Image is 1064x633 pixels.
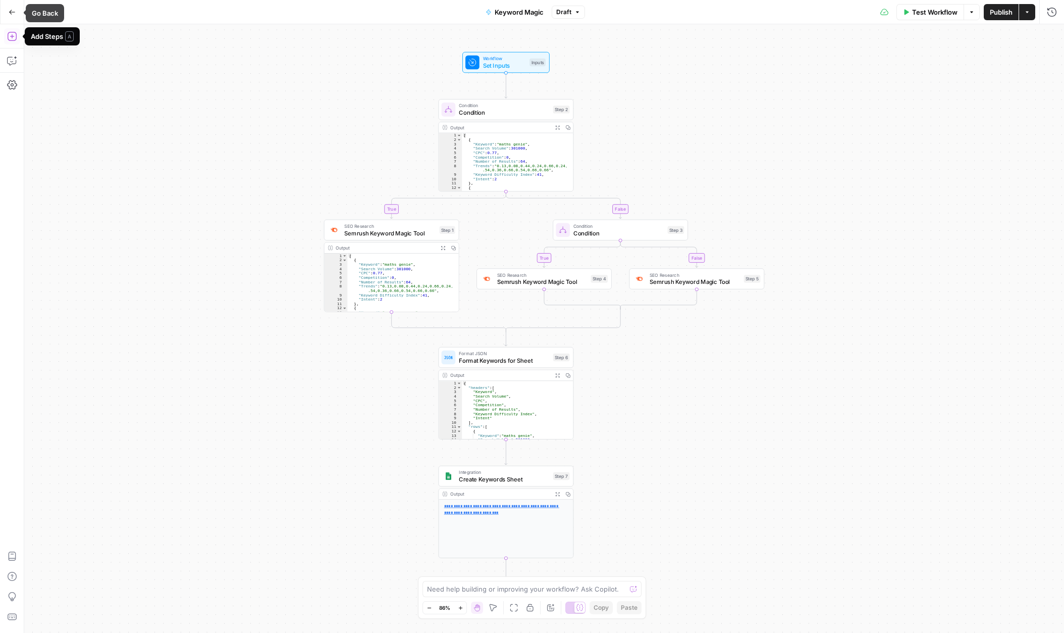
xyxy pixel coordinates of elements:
[552,6,585,19] button: Draft
[444,472,453,480] img: Group%201%201.png
[506,191,621,219] g: Edge from step_2 to step_3
[439,429,462,433] div: 12
[505,440,507,465] g: Edge from step_6 to step_7
[635,274,644,283] img: 8a3tdog8tf0qdwwcclgyu02y995m
[457,429,462,433] span: Toggle code folding, rows 12 through 21
[990,7,1013,17] span: Publish
[505,558,507,583] g: Edge from step_7 to end
[325,310,348,315] div: 13
[459,350,550,357] span: Format JSON
[459,475,550,483] span: Create Keywords Sheet
[439,389,462,394] div: 3
[553,106,570,114] div: Step 2
[505,330,507,346] g: Edge from step_2-conditional-end to step_6
[497,271,588,278] span: SEO Research
[325,271,348,275] div: 5
[556,8,571,17] span: Draft
[438,52,573,73] div: WorkflowSet InputsInputs
[912,7,957,17] span: Test Workflow
[27,59,35,67] img: tab_domain_overview_orange.svg
[439,151,462,155] div: 5
[553,472,570,480] div: Step 7
[457,381,462,385] span: Toggle code folding, rows 1 through 1013
[439,412,462,416] div: 8
[590,601,613,614] button: Copy
[450,124,550,131] div: Output
[324,220,459,312] div: SEO ResearchSemrush Keyword Magic ToolStep 1Output[ { "Keyword":"maths genie", "Search Volume":30...
[620,289,697,310] g: Edge from step_5 to step_3-conditional-end
[529,59,546,67] div: Inputs
[392,312,506,332] g: Edge from step_1 to step_2-conditional-end
[325,258,348,263] div: 2
[459,102,550,109] span: Condition
[26,26,111,34] div: Domain: [DOMAIN_NAME]
[325,302,348,306] div: 11
[336,245,435,252] div: Output
[16,26,24,34] img: website_grey.svg
[342,306,347,311] span: Toggle code folding, rows 12 through 21
[457,133,462,137] span: Toggle code folding, rows 1 through 1002
[439,142,462,147] div: 3
[28,16,49,24] div: v 4.0.25
[896,4,964,20] button: Test Workflow
[439,399,462,403] div: 5
[439,185,462,190] div: 12
[325,262,348,267] div: 3
[457,185,462,190] span: Toggle code folding, rows 12 through 21
[390,191,506,219] g: Edge from step_2 to step_1
[476,268,612,289] div: SEO ResearchSemrush Keyword Magic ToolStep 4
[984,4,1019,20] button: Publish
[344,223,436,230] span: SEO Research
[440,226,455,234] div: Step 1
[483,61,526,70] span: Set Inputs
[439,416,462,420] div: 9
[439,385,462,390] div: 2
[459,469,550,476] span: Integration
[459,108,550,117] span: Condition
[497,277,588,286] span: Semrush Keyword Magic Tool
[573,229,664,237] span: Condition
[439,181,462,185] div: 11
[439,381,462,385] div: 1
[617,601,642,614] button: Paste
[495,7,544,17] span: Keyword Magic
[650,277,740,286] span: Semrush Keyword Magic Tool
[553,220,688,240] div: ConditionConditionStep 3
[439,190,462,194] div: 13
[439,604,450,612] span: 86%
[342,258,347,263] span: Toggle code folding, rows 2 through 11
[325,275,348,280] div: 6
[439,425,462,429] div: 11
[330,226,338,234] img: 8a3tdog8tf0qdwwcclgyu02y995m
[325,280,348,284] div: 7
[325,306,348,311] div: 12
[450,372,550,379] div: Output
[342,254,347,258] span: Toggle code folding, rows 1 through 1002
[480,4,550,20] button: Keyword Magic
[439,137,462,142] div: 2
[439,420,462,425] div: 10
[439,155,462,160] div: 6
[620,240,698,268] g: Edge from step_3 to step_5
[344,229,436,237] span: Semrush Keyword Magic Tool
[112,60,170,66] div: Keywords by Traffic
[325,267,348,271] div: 4
[325,293,348,298] div: 9
[621,603,637,612] span: Paste
[16,16,24,24] img: logo_orange.svg
[439,146,462,151] div: 4
[457,137,462,142] span: Toggle code folding, rows 2 through 11
[100,59,109,67] img: tab_keywords_by_traffic_grey.svg
[483,55,526,62] span: Workflow
[459,356,550,365] span: Format Keywords for Sheet
[482,274,491,283] img: 8a3tdog8tf0qdwwcclgyu02y995m
[543,240,620,268] g: Edge from step_3 to step_4
[325,297,348,302] div: 10
[325,254,348,258] div: 1
[591,275,608,283] div: Step 4
[457,385,462,390] span: Toggle code folding, rows 2 through 10
[439,133,462,137] div: 1
[450,491,550,498] div: Output
[325,284,348,293] div: 8
[594,603,609,612] span: Copy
